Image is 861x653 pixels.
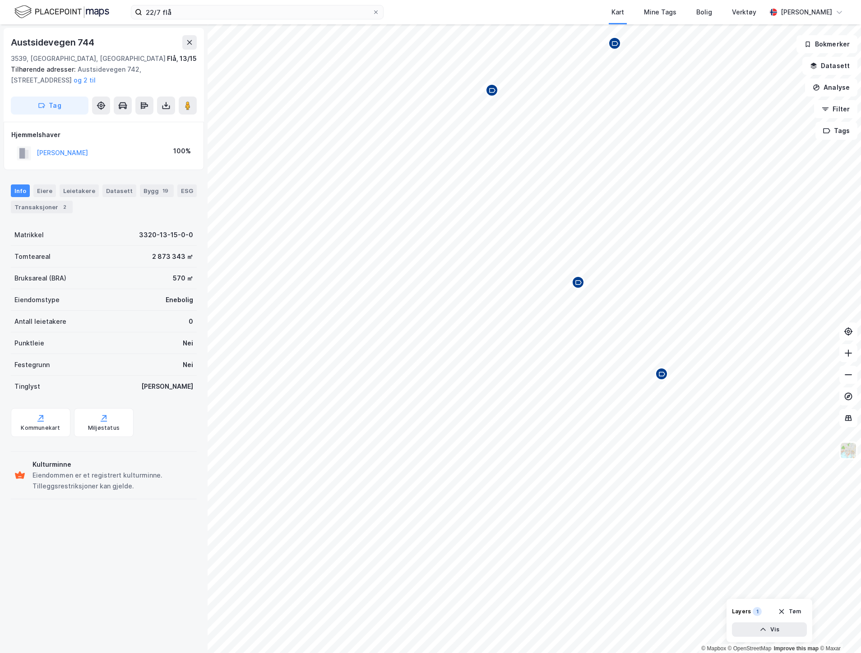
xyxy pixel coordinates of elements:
a: Improve this map [774,645,819,652]
div: 0 [189,316,193,327]
div: [PERSON_NAME] [781,7,832,18]
div: Tinglyst [14,381,40,392]
div: Matrikkel [14,230,44,240]
button: Tøm [772,604,807,619]
div: Bolig [696,7,712,18]
div: Eiendommen er et registrert kulturminne. Tilleggsrestriksjoner kan gjelde. [32,470,193,492]
div: Eiendomstype [14,294,60,305]
div: Leietakere [60,184,99,197]
div: Verktøy [732,7,756,18]
div: Info [11,184,30,197]
div: ESG [177,184,197,197]
button: Bokmerker [796,35,857,53]
div: Nei [183,338,193,349]
div: Bruksareal (BRA) [14,273,66,284]
div: 3539, [GEOGRAPHIC_DATA], [GEOGRAPHIC_DATA] [11,53,166,64]
div: Nei [183,359,193,370]
div: 570 ㎡ [173,273,193,284]
div: Kart [611,7,624,18]
div: Map marker [608,37,621,50]
div: Eiere [33,184,56,197]
button: Datasett [802,57,857,75]
a: Mapbox [701,645,726,652]
div: 1 [753,607,762,616]
div: Datasett [102,184,136,197]
div: Map marker [655,367,668,381]
button: Filter [814,100,857,118]
div: Mine Tags [644,7,676,18]
div: 2 [60,202,69,212]
div: Austsidevegen 744 [11,35,96,50]
div: Flå, 13/15 [167,53,197,64]
div: 19 [161,186,170,195]
div: 2 873 343 ㎡ [152,251,193,262]
button: Tag [11,97,88,115]
iframe: Chat Widget [816,610,861,653]
a: OpenStreetMap [728,645,772,652]
div: Enebolig [166,294,193,305]
div: Transaksjoner [11,201,73,213]
div: Punktleie [14,338,44,349]
div: Bygg [140,184,174,197]
button: Tags [815,122,857,140]
div: 3320-13-15-0-0 [139,230,193,240]
div: Layers [732,608,751,615]
div: Hjemmelshaver [11,129,196,140]
div: Map marker [485,83,499,97]
div: Kulturminne [32,459,193,470]
img: logo.f888ab2527a4732fd821a326f86c7f29.svg [14,4,109,20]
div: Miljøstatus [88,424,120,432]
input: Søk på adresse, matrikkel, gårdeiere, leietakere eller personer [142,5,372,19]
div: Map marker [571,276,585,289]
span: Tilhørende adresser: [11,65,78,73]
div: Antall leietakere [14,316,66,327]
div: 100% [173,146,191,156]
img: Z [840,442,857,459]
button: Vis [732,622,807,637]
div: Tomteareal [14,251,51,262]
div: [PERSON_NAME] [141,381,193,392]
div: Festegrunn [14,359,50,370]
div: Kommunekart [21,424,60,432]
button: Analyse [805,78,857,97]
div: Austsidevegen 742, [STREET_ADDRESS] [11,64,190,86]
